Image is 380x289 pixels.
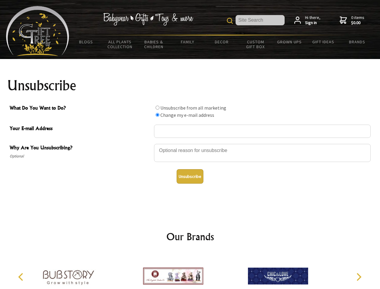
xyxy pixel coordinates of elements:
a: Hi there,Sign in [294,15,320,26]
a: All Plants Collection [103,36,137,53]
a: Grown Ups [272,36,306,48]
input: What Do You Want to Do? [156,113,159,117]
a: Decor [205,36,239,48]
a: Brands [340,36,374,48]
span: What Do You Want to Do? [10,104,151,113]
img: Babyware - Gifts - Toys and more... [6,6,69,56]
span: Optional [10,153,151,160]
button: Previous [15,270,28,284]
a: Family [171,36,205,48]
h2: Our Brands [12,229,368,244]
strong: $0.00 [351,20,364,26]
a: Babies & Children [137,36,171,53]
button: Unsubscribe [177,169,203,184]
input: What Do You Want to Do? [156,106,159,110]
a: Gift Ideas [306,36,340,48]
img: product search [227,18,233,24]
span: Your E-mail Address [10,125,151,133]
label: Unsubscribe from all marketing [160,105,226,111]
h1: Unsubscribe [7,78,373,93]
button: Next [352,270,365,284]
span: Hi there, [305,15,320,26]
input: Your E-mail Address [154,125,371,138]
textarea: Why Are You Unsubscribing? [154,144,371,162]
a: 0 items$0.00 [340,15,364,26]
label: Change my e-mail address [160,112,214,118]
a: Custom Gift Box [239,36,273,53]
input: Site Search [236,15,285,25]
strong: Sign in [305,20,320,26]
a: BLOGS [69,36,103,48]
span: 0 items [351,15,364,26]
img: Babywear - Gifts - Toys & more [103,13,193,26]
span: Why Are You Unsubscribing? [10,144,151,153]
